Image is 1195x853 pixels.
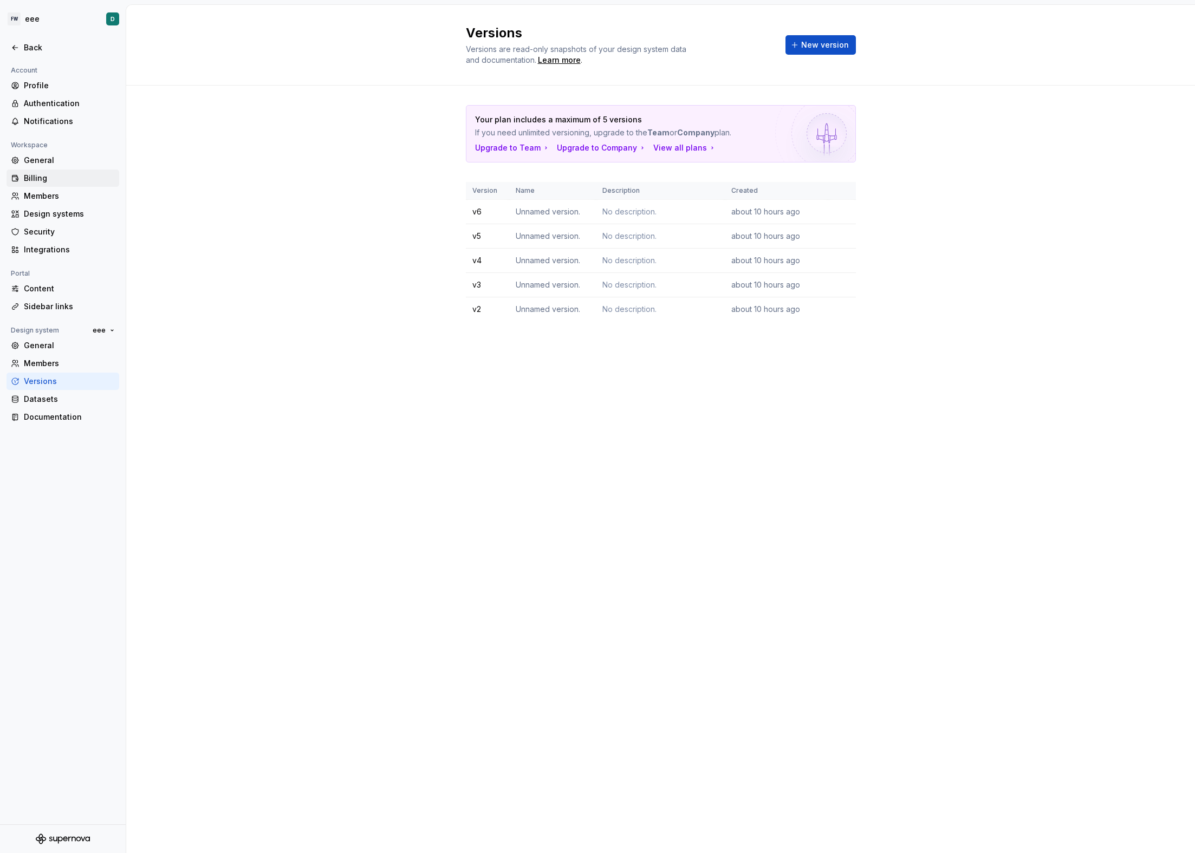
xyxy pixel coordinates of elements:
[725,224,828,249] td: about 10 hours ago
[24,340,115,351] div: General
[7,298,119,315] a: Sidebar links
[466,44,686,64] span: Versions are read-only snapshots of your design system data and documentation.
[7,205,119,223] a: Design systems
[466,182,509,200] th: Version
[7,95,119,112] a: Authentication
[647,128,670,137] strong: Team
[725,200,828,224] td: about 10 hours ago
[24,42,115,53] div: Back
[7,324,63,337] div: Design system
[24,98,115,109] div: Authentication
[475,127,771,138] p: If you need unlimited versioning, upgrade to the or plan.
[24,394,115,405] div: Datasets
[7,355,119,372] a: Members
[24,209,115,219] div: Design systems
[602,279,718,290] div: No description.
[466,24,772,42] h2: Versions
[509,273,596,297] td: Unnamed version.
[7,187,119,205] a: Members
[725,297,828,322] td: about 10 hours ago
[677,128,715,137] strong: Company
[538,55,581,66] a: Learn more
[602,231,718,242] div: No description.
[24,301,115,312] div: Sidebar links
[24,244,115,255] div: Integrations
[466,297,509,322] td: v2
[7,152,119,169] a: General
[536,56,582,64] span: .
[475,114,771,125] p: Your plan includes a maximum of 5 versions
[475,142,550,153] button: Upgrade to Team
[93,326,106,335] span: eee
[24,80,115,91] div: Profile
[7,280,119,297] a: Content
[509,224,596,249] td: Unnamed version.
[602,304,718,315] div: No description.
[24,116,115,127] div: Notifications
[509,182,596,200] th: Name
[24,173,115,184] div: Billing
[7,267,34,280] div: Portal
[509,297,596,322] td: Unnamed version.
[2,7,124,31] button: FWeeeD
[24,376,115,387] div: Versions
[557,142,647,153] button: Upgrade to Company
[24,191,115,201] div: Members
[111,15,115,23] div: D
[7,139,52,152] div: Workspace
[509,249,596,273] td: Unnamed version.
[509,200,596,224] td: Unnamed version.
[725,249,828,273] td: about 10 hours ago
[602,255,718,266] div: No description.
[466,249,509,273] td: v4
[36,834,90,844] svg: Supernova Logo
[8,12,21,25] div: FW
[7,170,119,187] a: Billing
[7,113,119,130] a: Notifications
[466,273,509,297] td: v3
[7,390,119,408] a: Datasets
[725,182,828,200] th: Created
[24,226,115,237] div: Security
[596,182,725,200] th: Description
[602,206,718,217] div: No description.
[785,35,856,55] button: New version
[7,241,119,258] a: Integrations
[24,283,115,294] div: Content
[7,77,119,94] a: Profile
[24,412,115,422] div: Documentation
[7,373,119,390] a: Versions
[25,14,40,24] div: eee
[466,224,509,249] td: v5
[7,408,119,426] a: Documentation
[466,200,509,224] td: v6
[7,337,119,354] a: General
[725,273,828,297] td: about 10 hours ago
[653,142,717,153] button: View all plans
[24,358,115,369] div: Members
[7,223,119,240] a: Security
[24,155,115,166] div: General
[7,64,42,77] div: Account
[7,39,119,56] a: Back
[801,40,849,50] span: New version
